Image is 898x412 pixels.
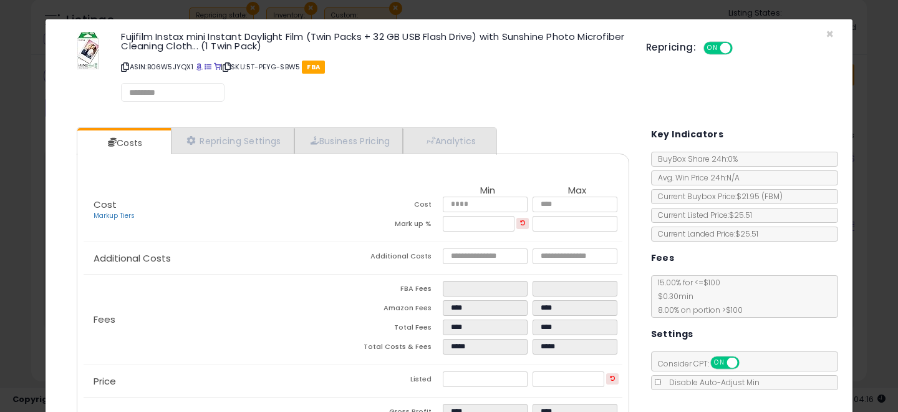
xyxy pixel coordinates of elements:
td: Additional Costs [353,248,443,268]
span: Current Buybox Price: [652,191,783,202]
span: $0.30 min [652,291,693,302]
span: Disable Auto-Adjust Min [663,377,760,388]
a: All offer listings [205,62,211,72]
span: 15.00 % for <= $100 [652,277,743,315]
span: × [826,25,834,43]
a: Repricing Settings [171,128,294,154]
span: 8.00 % on portion > $100 [652,305,743,315]
span: ON [705,43,720,54]
span: OFF [731,43,751,54]
p: Additional Costs [84,253,353,263]
td: Total Fees [353,320,443,339]
a: Markup Tiers [94,211,135,220]
p: Fees [84,315,353,325]
span: ON [712,358,727,368]
h5: Repricing: [646,42,696,52]
span: OFF [737,358,757,368]
a: Your listing only [214,62,221,72]
p: ASIN: B06W5JYQX1 | SKU: 5T-PEYG-SBW5 [121,57,627,77]
a: Analytics [403,128,495,154]
h5: Key Indicators [651,127,724,142]
span: ( FBM ) [761,191,783,202]
span: $21.95 [736,191,783,202]
span: Current Landed Price: $25.51 [652,228,758,239]
span: Consider CPT: [652,358,756,369]
th: Max [533,185,622,197]
h5: Fees [651,250,675,266]
td: FBA Fees [353,281,443,300]
td: Total Costs & Fees [353,339,443,358]
a: BuyBox page [196,62,203,72]
td: Mark up % [353,216,443,235]
span: Current Listed Price: $25.51 [652,210,752,220]
span: FBA [302,61,325,74]
td: Cost [353,197,443,216]
a: Costs [77,130,170,155]
h5: Settings [651,326,693,342]
th: Min [443,185,533,197]
span: Avg. Win Price 24h: N/A [652,172,740,183]
td: Amazon Fees [353,300,443,320]
td: Listed [353,371,443,391]
h3: Fujifilm Instax mini Instant Daylight Film (Twin Packs + 32 GB USB Flash Drive) with Sunshine Pho... [121,32,627,51]
p: Cost [84,200,353,221]
span: BuyBox Share 24h: 0% [652,154,738,164]
img: 414hq-4-Q-L._SL60_.jpg [77,32,99,69]
p: Price [84,376,353,386]
a: Business Pricing [294,128,403,154]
